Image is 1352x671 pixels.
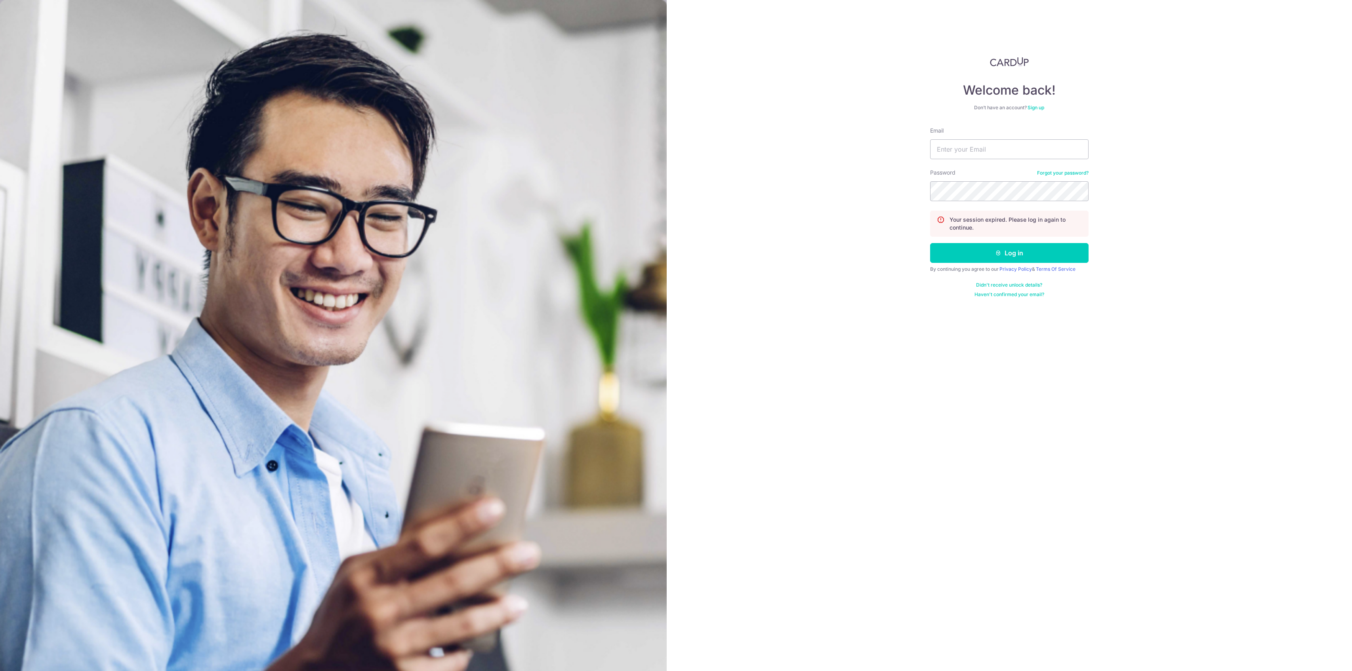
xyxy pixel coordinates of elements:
[950,216,1082,232] p: Your session expired. Please log in again to continue.
[930,139,1089,159] input: Enter your Email
[1036,266,1075,272] a: Terms Of Service
[930,243,1089,263] button: Log in
[930,266,1089,272] div: By continuing you agree to our &
[930,105,1089,111] div: Don’t have an account?
[930,169,955,177] label: Password
[930,127,944,135] label: Email
[974,291,1044,298] a: Haven't confirmed your email?
[1037,170,1089,176] a: Forgot your password?
[990,57,1029,67] img: CardUp Logo
[976,282,1042,288] a: Didn't receive unlock details?
[1028,105,1044,110] a: Sign up
[930,82,1089,98] h4: Welcome back!
[999,266,1032,272] a: Privacy Policy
